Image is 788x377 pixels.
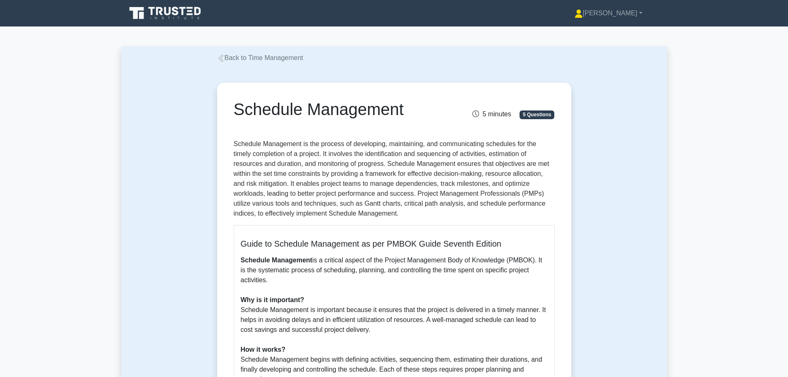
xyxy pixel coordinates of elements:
h5: Guide to Schedule Management as per PMBOK Guide Seventh Edition [241,239,548,249]
b: Why is it important? [241,296,304,303]
a: Back to Time Management [217,54,303,61]
p: Schedule Management is the process of developing, maintaining, and communicating schedules for th... [234,139,555,219]
b: How it works? [241,346,285,353]
span: 5 minutes [472,110,511,118]
h1: Schedule Management [234,99,444,119]
a: [PERSON_NAME] [555,5,662,22]
span: 5 Questions [520,110,554,119]
b: Schedule Management [241,257,312,264]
